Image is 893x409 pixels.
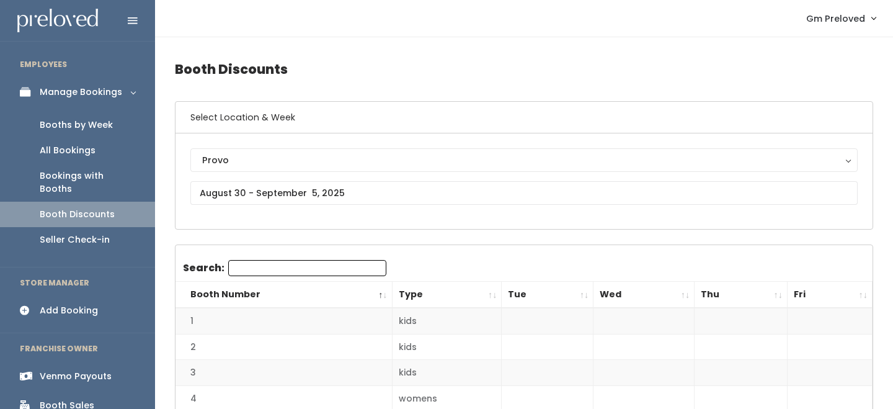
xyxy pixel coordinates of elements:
th: Booth Number: activate to sort column descending [175,282,392,308]
th: Type: activate to sort column ascending [392,282,502,308]
div: Booth Discounts [40,208,115,221]
div: Manage Bookings [40,86,122,99]
div: Provo [202,153,846,167]
input: Search: [228,260,386,276]
th: Tue: activate to sort column ascending [502,282,593,308]
img: preloved logo [17,9,98,33]
td: 2 [175,334,392,360]
td: kids [392,308,502,334]
span: Gm Preloved [806,12,865,25]
td: kids [392,360,502,386]
div: Venmo Payouts [40,370,112,383]
h6: Select Location & Week [175,102,873,133]
th: Wed: activate to sort column ascending [593,282,695,308]
button: Provo [190,148,858,172]
th: Thu: activate to sort column ascending [695,282,788,308]
div: Add Booking [40,304,98,317]
td: 1 [175,308,392,334]
input: August 30 - September 5, 2025 [190,181,858,205]
td: 3 [175,360,392,386]
div: Booths by Week [40,119,113,132]
div: All Bookings [40,144,96,157]
div: Seller Check-in [40,233,110,246]
td: kids [392,334,502,360]
h4: Booth Discounts [175,52,873,86]
div: Bookings with Booths [40,169,135,196]
label: Search: [183,260,386,276]
a: Gm Preloved [794,5,888,32]
th: Fri: activate to sort column ascending [788,282,873,308]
